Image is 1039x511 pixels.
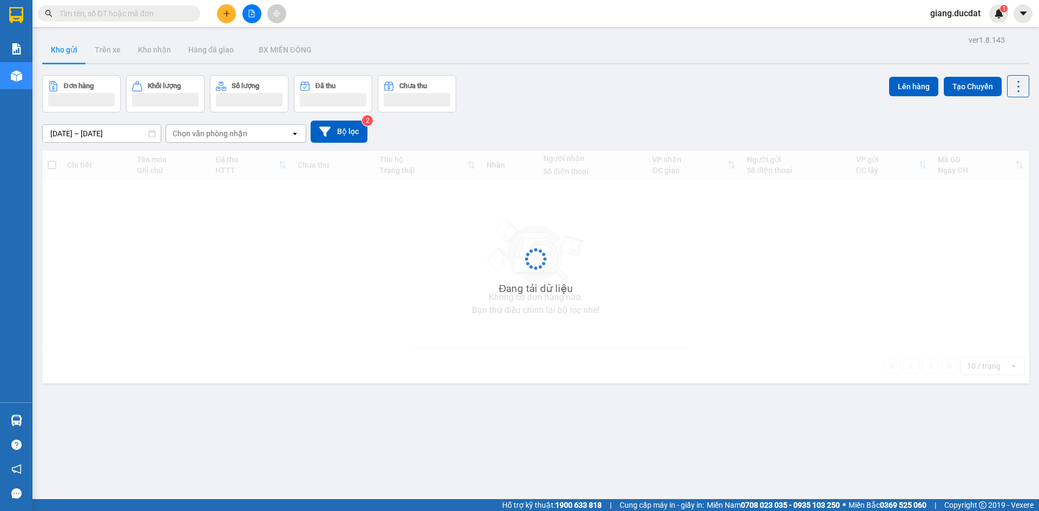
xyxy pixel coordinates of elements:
span: copyright [979,501,987,509]
input: Select a date range. [43,125,161,142]
span: notification [11,464,22,474]
button: Kho gửi [42,37,86,63]
button: plus [217,4,236,23]
button: Hàng đã giao [180,37,242,63]
span: BX MIỀN ĐÔNG [259,45,312,54]
div: Đang tải dữ liệu [499,281,573,297]
button: Tạo Chuyến [944,77,1002,96]
div: Khối lượng [148,82,181,90]
button: Lên hàng [889,77,938,96]
button: Kho nhận [129,37,180,63]
span: caret-down [1018,9,1028,18]
span: | [935,499,936,511]
span: aim [273,10,280,17]
img: icon-new-feature [994,9,1004,18]
span: file-add [248,10,255,17]
button: caret-down [1014,4,1033,23]
div: ver 1.8.143 [969,34,1005,46]
img: warehouse-icon [11,415,22,426]
span: giang.ducdat [922,6,989,20]
sup: 1 [1000,5,1008,12]
button: Đã thu [294,75,372,112]
span: message [11,488,22,499]
button: Chưa thu [378,75,456,112]
div: Đã thu [315,82,336,90]
span: search [45,10,52,17]
svg: open [291,129,299,138]
img: logo-vxr [9,7,23,23]
button: Trên xe [86,37,129,63]
button: Số lượng [210,75,288,112]
div: Số lượng [232,82,259,90]
span: question-circle [11,440,22,450]
span: Hỗ trợ kỹ thuật: [502,499,602,511]
strong: 0369 525 060 [880,501,926,509]
div: Đơn hàng [64,82,94,90]
span: Cung cấp máy in - giấy in: [620,499,704,511]
sup: 2 [362,115,373,126]
span: plus [223,10,231,17]
span: ⚪️ [843,503,846,507]
div: Chọn văn phòng nhận [173,128,247,139]
button: Khối lượng [126,75,205,112]
span: Miền Nam [707,499,840,511]
span: 1 [1002,5,1005,12]
span: Miền Bắc [849,499,926,511]
img: warehouse-icon [11,70,22,82]
strong: 1900 633 818 [555,501,602,509]
input: Tìm tên, số ĐT hoặc mã đơn [60,8,187,19]
button: Bộ lọc [311,121,367,143]
span: | [610,499,611,511]
strong: 0708 023 035 - 0935 103 250 [741,501,840,509]
div: Chưa thu [399,82,427,90]
button: file-add [242,4,261,23]
button: Đơn hàng [42,75,121,112]
button: aim [267,4,286,23]
img: solution-icon [11,43,22,55]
